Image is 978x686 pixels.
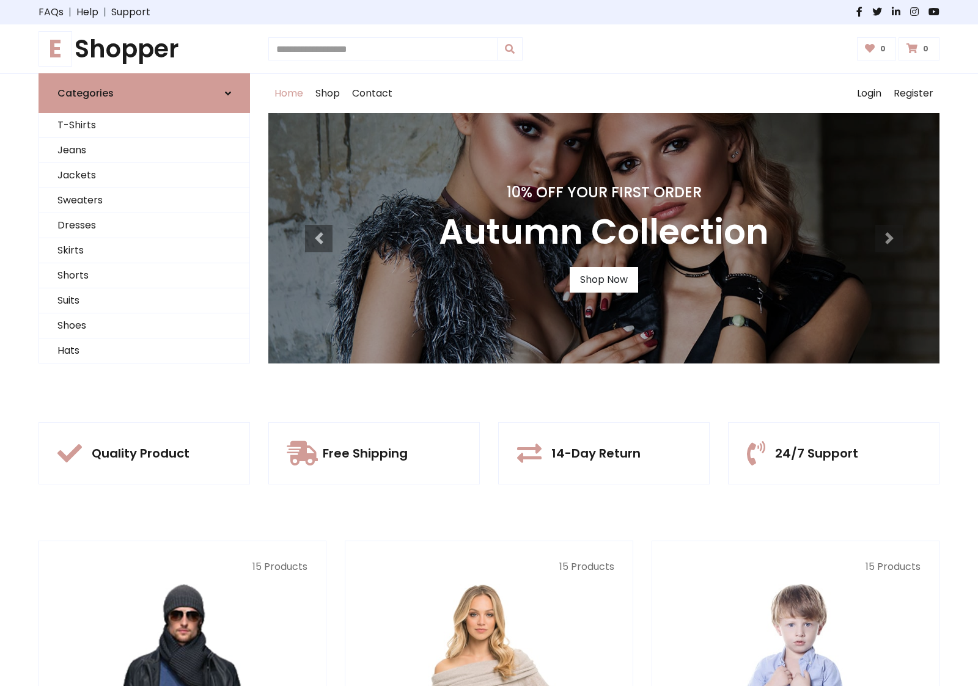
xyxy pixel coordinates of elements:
a: Sweaters [39,188,249,213]
a: Help [76,5,98,20]
a: Home [268,74,309,113]
p: 15 Products [671,560,921,574]
p: 15 Products [364,560,614,574]
a: Jackets [39,163,249,188]
a: EShopper [39,34,250,64]
h5: Free Shipping [323,446,408,461]
a: T-Shirts [39,113,249,138]
a: FAQs [39,5,64,20]
a: Shoes [39,313,249,338]
a: Shorts [39,263,249,288]
a: Suits [39,288,249,313]
span: 0 [920,43,932,54]
a: 0 [857,37,897,60]
a: Shop [309,74,346,113]
a: Support [111,5,150,20]
a: Skirts [39,238,249,263]
h5: Quality Product [92,446,189,461]
a: Dresses [39,213,249,238]
h5: 14-Day Return [551,446,641,461]
a: Login [851,74,888,113]
a: Register [888,74,939,113]
h5: 24/7 Support [775,446,858,461]
h6: Categories [57,87,114,99]
h4: 10% Off Your First Order [439,184,769,202]
a: Jeans [39,138,249,163]
a: Hats [39,338,249,363]
h3: Autumn Collection [439,211,769,252]
a: Categories [39,73,250,113]
span: E [39,31,72,67]
span: | [98,5,111,20]
p: 15 Products [57,560,307,574]
a: Shop Now [570,267,638,293]
a: Contact [346,74,399,113]
h1: Shopper [39,34,250,64]
a: 0 [899,37,939,60]
span: 0 [877,43,889,54]
span: | [64,5,76,20]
